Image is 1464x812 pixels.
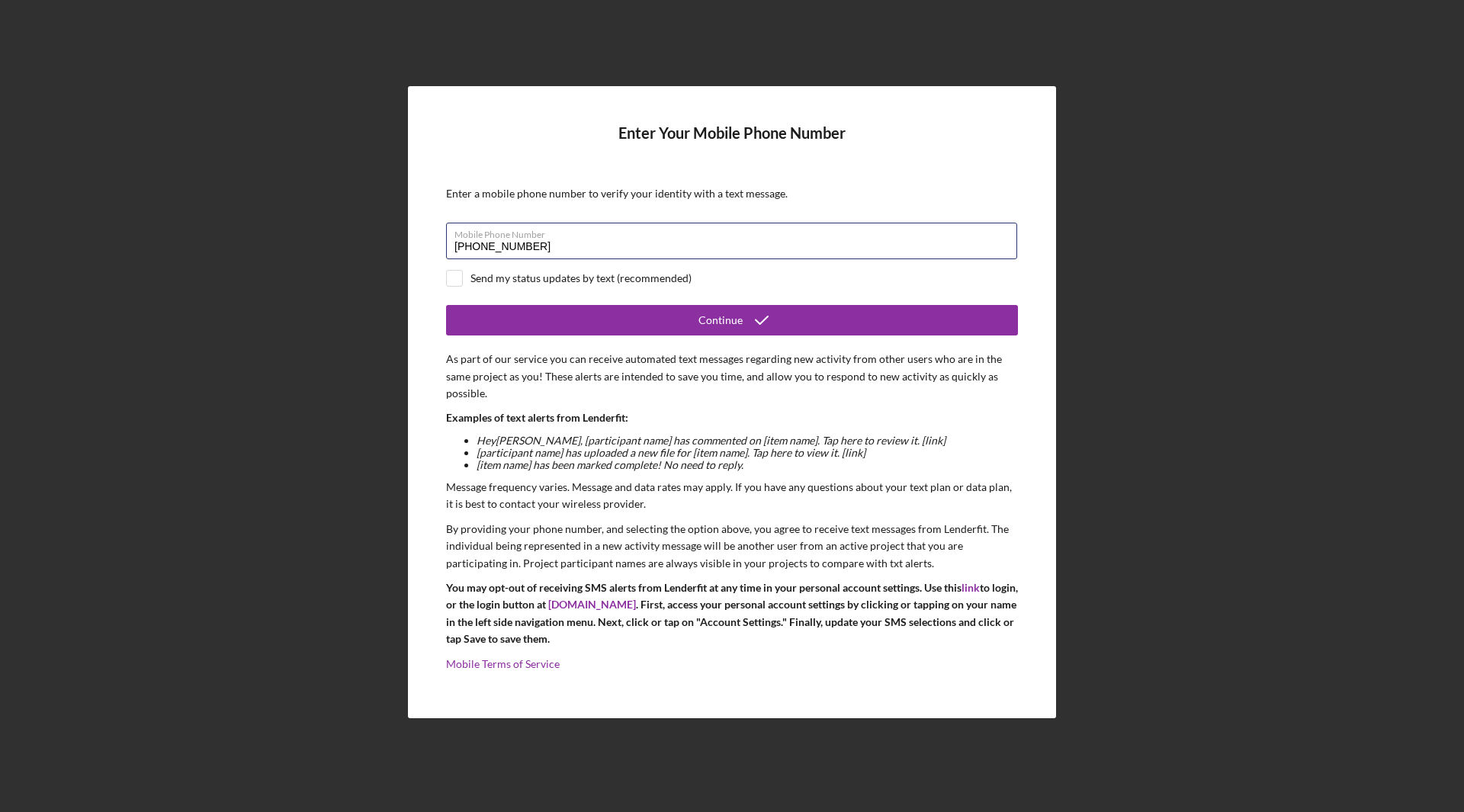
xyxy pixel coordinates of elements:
p: Examples of text alerts from Lenderfit: [446,409,1018,426]
li: [item name] has been marked complete! No need to reply. [477,459,1018,471]
p: As part of our service you can receive automated text messages regarding new activity from other ... [446,351,1018,402]
button: Continue [446,305,1018,335]
p: By providing your phone number, and selecting the option above, you agree to receive text message... [446,521,1018,572]
a: [DOMAIN_NAME] [548,598,636,611]
label: Mobile Phone Number [454,223,1017,240]
p: Message frequency varies. Message and data rates may apply. If you have any questions about your ... [446,479,1018,513]
div: Enter a mobile phone number to verify your identity with a text message. [446,188,1018,200]
li: [participant name] has uploaded a new file for [item name]. Tap here to view it. [link] [477,447,1018,459]
a: link [962,581,980,594]
h4: Enter Your Mobile Phone Number [446,124,1018,165]
div: Send my status updates by text (recommended) [470,272,692,284]
li: Hey [PERSON_NAME] , [participant name] has commented on [item name]. Tap here to review it. [link] [477,435,1018,447]
div: Continue [698,305,743,335]
p: You may opt-out of receiving SMS alerts from Lenderfit at any time in your personal account setti... [446,579,1018,648]
a: Mobile Terms of Service [446,657,560,670]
